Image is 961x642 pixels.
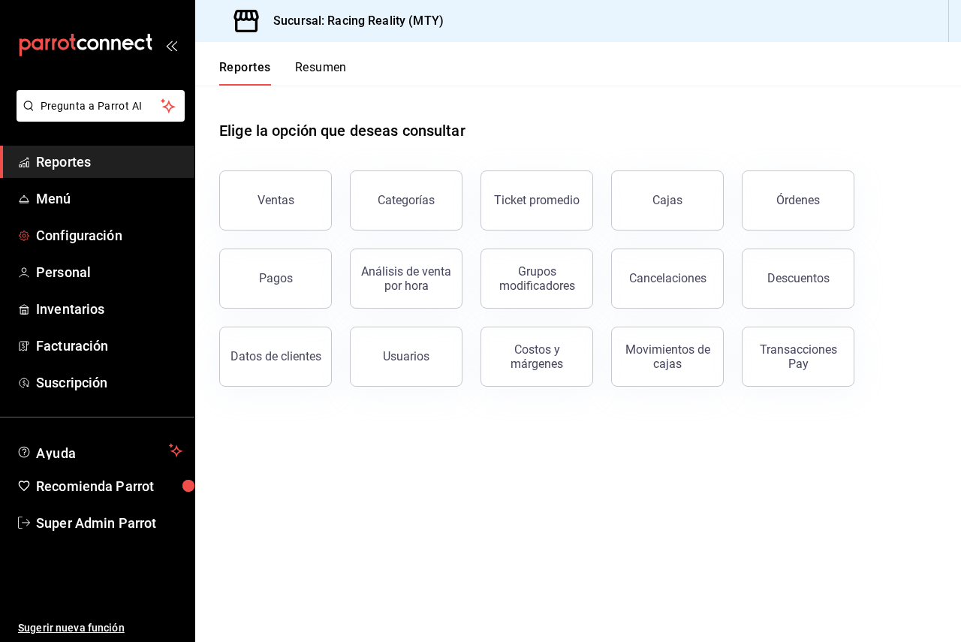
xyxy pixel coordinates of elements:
button: Órdenes [742,170,854,231]
button: Costos y márgenes [480,327,593,387]
div: Ticket promedio [494,193,580,207]
button: Descuentos [742,249,854,309]
div: Costos y márgenes [490,342,583,371]
button: Cancelaciones [611,249,724,309]
span: Ayuda [36,442,163,460]
span: Super Admin Parrot [36,513,182,533]
button: Categorías [350,170,462,231]
span: Sugerir nueva función [18,620,182,636]
span: Suscripción [36,372,182,393]
div: Transacciones Pay [752,342,845,371]
div: Cancelaciones [629,271,706,285]
div: Pagos [259,271,293,285]
span: Pregunta a Parrot AI [41,98,161,114]
span: Personal [36,262,182,282]
button: open_drawer_menu [165,39,177,51]
button: Ticket promedio [480,170,593,231]
button: Ventas [219,170,332,231]
div: Descuentos [767,271,830,285]
button: Transacciones Pay [742,327,854,387]
span: Facturación [36,336,182,356]
a: Pregunta a Parrot AI [11,109,185,125]
button: Cajas [611,170,724,231]
div: Usuarios [383,349,429,363]
button: Pagos [219,249,332,309]
button: Análisis de venta por hora [350,249,462,309]
button: Movimientos de cajas [611,327,724,387]
div: Órdenes [776,193,820,207]
button: Datos de clientes [219,327,332,387]
div: Categorías [378,193,435,207]
span: Configuración [36,225,182,246]
span: Reportes [36,152,182,172]
span: Inventarios [36,299,182,319]
div: navigation tabs [219,60,347,86]
button: Resumen [295,60,347,86]
button: Pregunta a Parrot AI [17,90,185,122]
div: Grupos modificadores [490,264,583,293]
div: Análisis de venta por hora [360,264,453,293]
div: Ventas [258,193,294,207]
button: Grupos modificadores [480,249,593,309]
span: Recomienda Parrot [36,476,182,496]
h1: Elige la opción que deseas consultar [219,119,465,142]
h3: Sucursal: Racing Reality (MTY) [261,12,444,30]
span: Menú [36,188,182,209]
button: Usuarios [350,327,462,387]
button: Reportes [219,60,271,86]
div: Movimientos de cajas [621,342,714,371]
div: Datos de clientes [230,349,321,363]
div: Cajas [652,193,682,207]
